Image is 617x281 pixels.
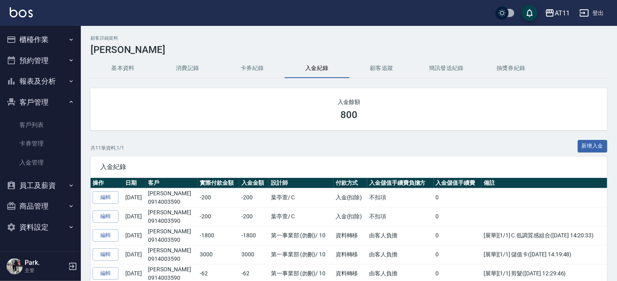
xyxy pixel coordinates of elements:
a: 編輯 [93,267,118,280]
button: 入金紀錄 [285,59,349,78]
span: 入金紀錄 [100,163,598,171]
p: 0914003590 [148,217,196,225]
th: 入金儲值手續費 [434,178,482,188]
td: [展華][1/1] 儲值卡([DATE] 14:19:48) [482,245,607,264]
th: 日期 [123,178,146,188]
button: 簡訊發送紀錄 [414,59,479,78]
h2: 入金餘額 [100,98,598,106]
button: 登出 [576,6,607,21]
h5: Park. [25,259,66,267]
h3: [PERSON_NAME] [91,44,607,55]
td: 資料轉移 [334,226,367,245]
td: [DATE] [123,226,146,245]
td: 0 [434,188,482,207]
th: 實際付款金額 [198,178,239,188]
th: 入金金額 [239,178,268,188]
button: 顧客追蹤 [349,59,414,78]
button: 員工及薪資 [3,175,78,196]
th: 入金儲值手續費負擔方 [367,178,434,188]
td: 不扣項 [367,188,434,207]
button: 抽獎券紀錄 [479,59,543,78]
button: 基本資料 [91,59,155,78]
a: 卡券管理 [3,134,78,153]
td: 葉亭萱 / C [269,207,334,226]
td: 3000 [239,245,268,264]
button: 客戶管理 [3,92,78,113]
td: 資料轉移 [334,245,367,264]
a: 編輯 [93,248,118,261]
td: 由客人負擔 [367,245,434,264]
td: [DATE] [123,207,146,226]
td: [DATE] [123,245,146,264]
a: 編輯 [93,191,118,204]
p: 0914003590 [148,198,196,206]
td: [DATE] [123,188,146,207]
td: 不扣項 [367,207,434,226]
th: 客戶 [146,178,198,188]
button: 櫃檯作業 [3,29,78,50]
td: -200 [239,188,268,207]
td: 葉亭萱 / C [269,188,334,207]
button: 新增入金 [578,140,608,152]
td: [PERSON_NAME] [146,226,198,245]
button: AT11 [542,5,573,21]
td: 第一事業部 (勿刪) / 10 [269,245,334,264]
img: Logo [10,7,33,17]
td: 第一事業部 (勿刪) / 10 [269,226,334,245]
td: 入金(扣除) [334,207,367,226]
a: 編輯 [93,210,118,223]
img: Person [6,258,23,275]
td: -200 [198,188,239,207]
button: 資料設定 [3,217,78,238]
td: 0 [434,226,482,245]
td: [PERSON_NAME] [146,207,198,226]
td: 由客人負擔 [367,226,434,245]
th: 付款方式 [334,178,367,188]
button: 報表及分析 [3,71,78,92]
td: [展華][1/1] C.低調質感組合([DATE] 14:20:33) [482,226,607,245]
th: 操作 [91,178,123,188]
td: -1800 [239,226,268,245]
p: 主管 [25,267,66,274]
div: AT11 [555,8,570,18]
td: 3000 [198,245,239,264]
button: 卡券紀錄 [220,59,285,78]
button: 預約管理 [3,50,78,71]
td: -1800 [198,226,239,245]
h2: 顧客詳細資料 [91,36,607,41]
a: 編輯 [93,229,118,242]
p: 共 11 筆資料, 1 / 1 [91,144,124,152]
td: 入金(扣除) [334,188,367,207]
button: 消費記錄 [155,59,220,78]
p: 0914003590 [148,236,196,244]
td: 0 [434,245,482,264]
td: [PERSON_NAME] [146,188,198,207]
button: 商品管理 [3,196,78,217]
p: 0914003590 [148,255,196,263]
td: 0 [434,207,482,226]
h3: 800 [340,109,357,120]
a: 入金管理 [3,153,78,172]
a: 客戶列表 [3,116,78,134]
td: -200 [198,207,239,226]
th: 備註 [482,178,607,188]
th: 設計師 [269,178,334,188]
td: [PERSON_NAME] [146,245,198,264]
button: save [522,5,538,21]
td: -200 [239,207,268,226]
